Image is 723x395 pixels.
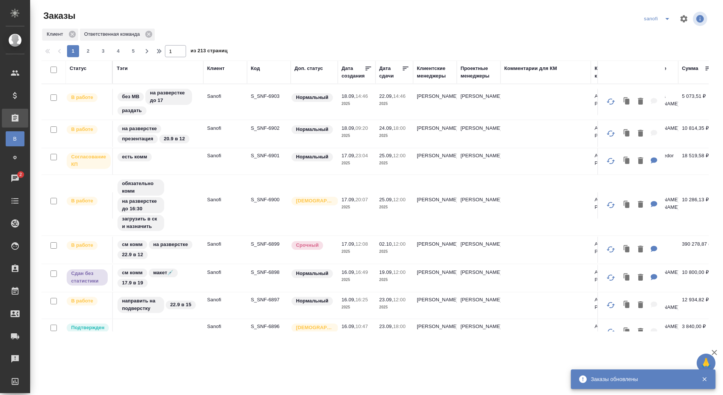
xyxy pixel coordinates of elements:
[164,135,185,143] p: 20.9 в 12
[678,192,716,219] td: 10 286,13 ₽
[355,241,368,247] p: 12:08
[595,93,631,108] p: АО "Санофи Россия"
[342,204,372,211] p: 2025
[595,323,631,338] p: АО "Санофи Россия"
[379,153,393,158] p: 25.09,
[355,125,368,131] p: 09:20
[122,215,160,230] p: загрузить в ск и назначить
[251,296,287,304] p: S_SNF-6897
[117,268,200,288] div: см комм, макет💉, 17.9 в 19
[71,94,93,101] p: В работе
[379,93,393,99] p: 22.09,
[15,171,26,178] span: 2
[127,47,139,55] span: 5
[122,180,160,195] p: обязательно комм
[122,153,147,161] p: есть комм
[595,65,631,80] div: Контрагент клиента
[642,13,675,25] div: split button
[117,88,200,116] div: без МВ, на разверстке до 17, раздать
[47,30,66,38] p: Клиент
[342,153,355,158] p: 17.09,
[379,297,393,302] p: 23.09,
[379,65,402,80] div: Дата сдачи
[413,237,457,263] td: [PERSON_NAME]
[296,324,334,331] p: [DEMOGRAPHIC_DATA]
[678,292,716,319] td: 12 934,82 ₽
[457,265,500,291] td: [PERSON_NAME]
[42,29,78,41] div: Клиент
[170,301,191,308] p: 22.9 в 15
[71,242,93,249] p: В работе
[413,89,457,115] td: [PERSON_NAME]
[294,65,323,72] div: Доп. статус
[122,279,143,287] p: 17.9 в 19
[342,269,355,275] p: 16.09,
[595,269,631,284] p: АО "Санофи Россия"
[251,125,287,132] p: S_SNF-6902
[413,148,457,175] td: [PERSON_NAME]
[122,93,139,100] p: без МВ
[678,319,716,345] td: 3 840,00 ₽
[66,93,108,103] div: Выставляет ПМ после принятия заказа от КМа
[634,270,647,286] button: Удалить
[342,132,372,140] p: 2025
[678,237,716,263] td: 390 278,87 ₽
[6,131,24,146] a: В
[678,148,716,175] td: 18 519,58 ₽
[595,296,631,311] p: АО "Санофи Россия"
[66,125,108,135] div: Выставляет ПМ после принятия заказа от КМа
[112,45,124,57] button: 4
[620,324,634,340] button: Клонировать
[457,192,500,219] td: [PERSON_NAME]
[379,204,409,211] p: 2025
[342,324,355,329] p: 16.09,
[66,240,108,251] div: Выставляет ПМ после принятия заказа от КМа
[71,153,106,168] p: Согласование КП
[678,265,716,291] td: 10 800,00 ₽
[291,269,334,279] div: Статус по умолчанию для стандартных заказов
[71,270,103,285] p: Сдан без статистики
[417,65,453,80] div: Клиентские менеджеры
[602,196,620,214] button: Обновить
[393,241,406,247] p: 12:00
[457,89,500,115] td: [PERSON_NAME]
[379,160,409,167] p: 2025
[127,45,139,57] button: 5
[117,179,200,232] div: обязательно комм, на разверстке до 16:30, загрузить в ск и назначить
[620,298,634,313] button: Клонировать
[457,319,500,345] td: [PERSON_NAME]
[251,152,287,160] p: S_SNF-6901
[602,152,620,170] button: Обновить
[393,269,406,275] p: 12:00
[342,248,372,255] p: 2025
[207,296,243,304] p: Sanofi
[117,240,200,260] div: см комм, на разверстке, 22.9 в 12
[355,297,368,302] p: 16:25
[122,107,142,114] p: раздать
[71,126,93,133] p: В работе
[595,240,631,255] p: АО "Санофи Россия"
[122,297,160,312] p: направить на подверстку
[342,304,372,311] p: 2025
[393,125,406,131] p: 18:00
[620,242,634,257] button: Клонировать
[413,265,457,291] td: [PERSON_NAME]
[153,269,173,276] p: макет💉
[595,152,631,167] p: АО "Санофи Россия"
[251,269,287,276] p: S_SNF-6898
[122,125,157,132] p: на разверстке
[251,196,287,204] p: S_SNF-6900
[342,276,372,284] p: 2025
[379,269,393,275] p: 19.09,
[379,304,409,311] p: 2025
[413,121,457,147] td: [PERSON_NAME]
[66,296,108,306] div: Выставляет ПМ после принятия заказа от КМа
[153,241,188,248] p: на разверстке
[291,152,334,162] div: Статус по умолчанию для стандартных заказов
[634,242,647,257] button: Удалить
[602,240,620,258] button: Обновить
[379,125,393,131] p: 24.09,
[700,355,712,371] span: 🙏
[393,297,406,302] p: 12:00
[71,324,104,331] p: Подтвержден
